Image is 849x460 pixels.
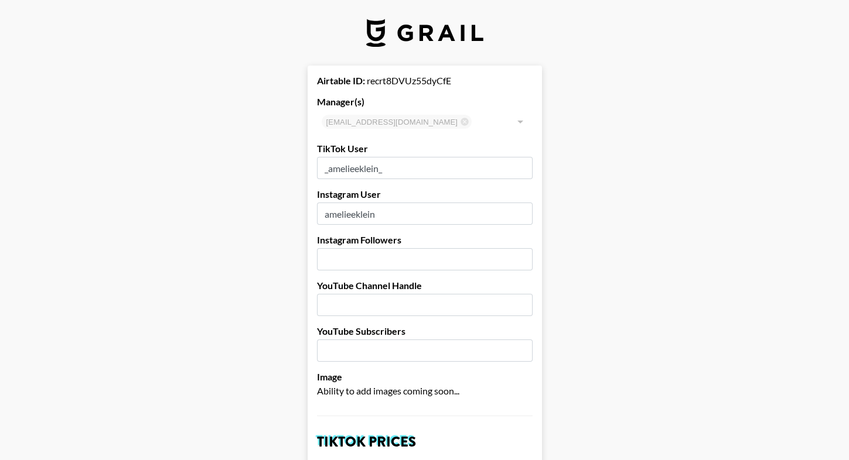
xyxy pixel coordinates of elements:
[317,435,533,449] h2: TikTok Prices
[317,188,533,200] label: Instagram User
[317,280,533,291] label: YouTube Channel Handle
[317,75,365,86] strong: Airtable ID:
[317,385,459,396] span: Ability to add images coming soon...
[317,96,533,108] label: Manager(s)
[317,371,533,383] label: Image
[317,143,533,155] label: TikTok User
[366,19,483,47] img: Grail Talent Logo
[317,75,533,87] div: recrt8DVUz55dyCfE
[317,234,533,246] label: Instagram Followers
[317,325,533,337] label: YouTube Subscribers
